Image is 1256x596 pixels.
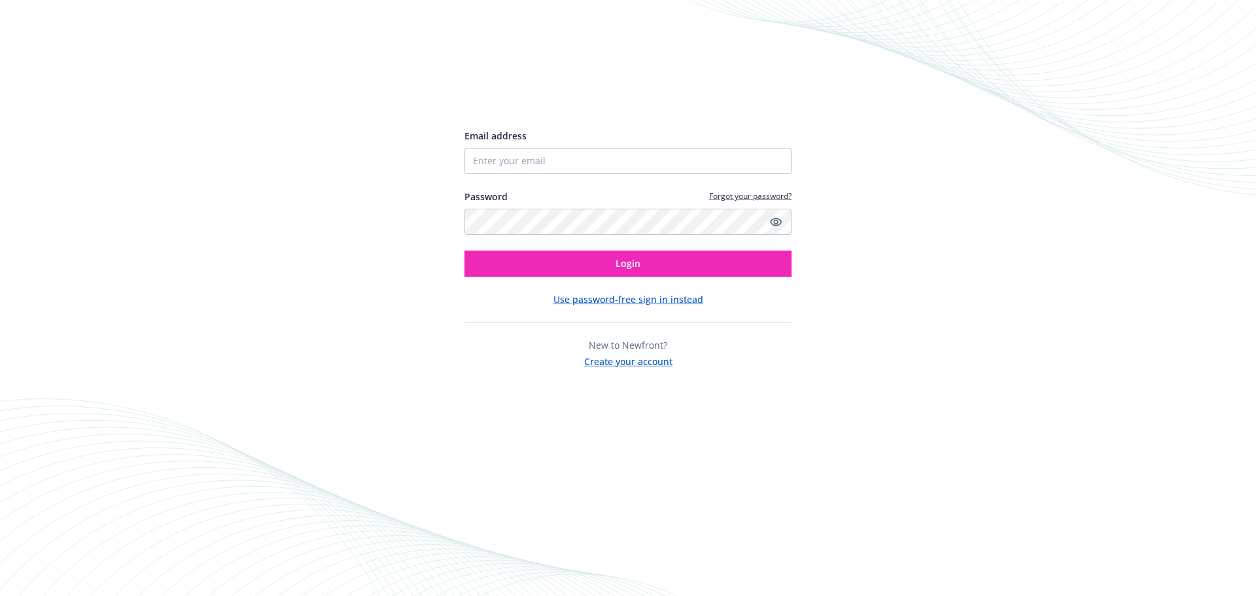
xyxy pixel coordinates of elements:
a: Show password [768,214,784,230]
span: Login [616,257,640,270]
input: Enter your email [464,148,792,174]
button: Create your account [584,352,672,368]
span: Email address [464,130,527,142]
label: Password [464,190,508,203]
img: Newfront logo [464,82,588,105]
input: Enter your password [464,209,792,235]
button: Use password-free sign in instead [553,292,703,306]
a: Forgot your password? [709,190,792,202]
span: New to Newfront? [589,339,667,351]
button: Login [464,251,792,277]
